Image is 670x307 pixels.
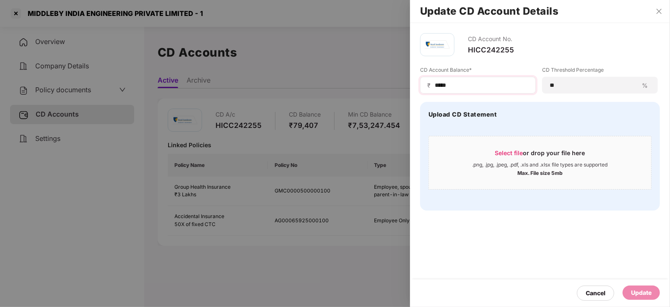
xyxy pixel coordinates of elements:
[468,45,514,55] div: HICC242255
[639,81,651,89] span: %
[495,149,585,161] div: or drop your file here
[653,8,665,15] button: Close
[631,288,652,297] div: Update
[473,161,608,168] div: .png, .jpg, .jpeg, .pdf, .xls and .xlsx file types are supported
[517,168,563,177] div: Max. File size 5mb
[429,143,651,183] span: Select fileor drop your file here.png, .jpg, .jpeg, .pdf, .xls and .xlsx file types are supported...
[420,7,660,16] h2: Update CD Account Details
[656,8,662,15] span: close
[427,81,434,89] span: ₹
[428,110,497,119] h4: Upload CD Statement
[425,40,450,49] img: rsi.png
[420,66,536,77] label: CD Account Balance*
[495,149,523,156] span: Select file
[468,33,514,45] div: CD Account No.
[542,66,658,77] label: CD Threshold Percentage
[586,289,605,298] div: Cancel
